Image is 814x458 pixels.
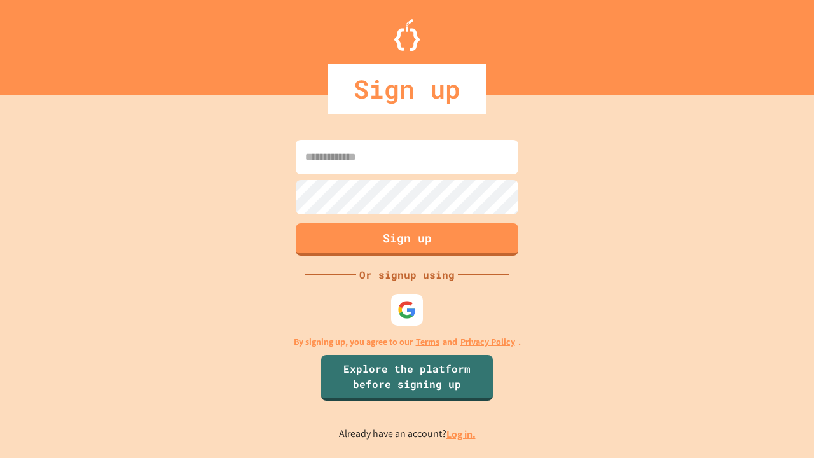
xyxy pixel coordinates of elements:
[416,335,439,349] a: Terms
[294,335,521,349] p: By signing up, you agree to our and .
[356,267,458,282] div: Or signup using
[446,427,476,441] a: Log in.
[397,300,417,319] img: google-icon.svg
[339,426,476,442] p: Already have an account?
[321,355,493,401] a: Explore the platform before signing up
[296,223,518,256] button: Sign up
[328,64,486,114] div: Sign up
[460,335,515,349] a: Privacy Policy
[394,19,420,51] img: Logo.svg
